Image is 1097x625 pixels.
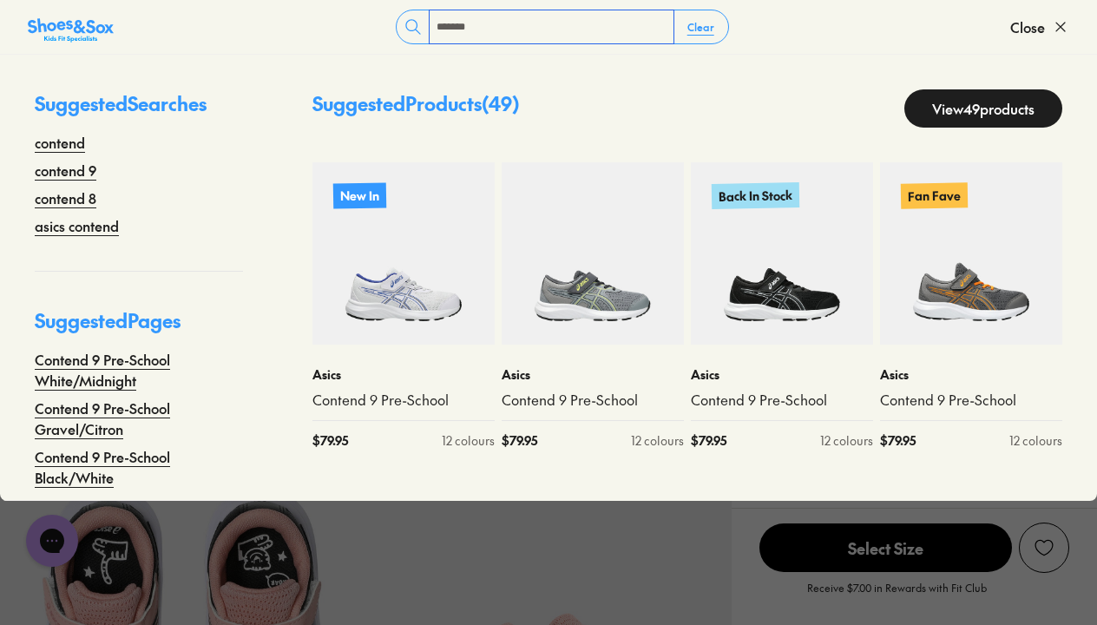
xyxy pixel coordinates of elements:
a: View49products [904,89,1062,128]
button: Add to Wishlist [1019,523,1069,573]
p: Receive $7.00 in Rewards with Fit Club [807,580,987,611]
a: contend 9 [35,160,96,181]
p: New In [333,182,386,208]
a: Contend 9 Pre-School [691,391,873,410]
div: 12 colours [442,431,495,450]
a: Contend 9 Pre-School Gravel/Citron [35,398,243,439]
span: $ 79.95 [691,431,726,450]
p: Asics [880,365,1062,384]
a: Contend 9 Pre-School Black/White [35,446,243,488]
a: Contend 9 Pre-School White/Midnight [35,349,243,391]
p: Suggested Searches [35,89,243,132]
span: $ 79.95 [880,431,916,450]
a: Shoes &amp; Sox [28,13,114,41]
span: Close [1010,16,1045,37]
button: Select Size [759,523,1012,573]
a: Contend 9 Pre-School [880,391,1062,410]
div: 12 colours [1009,431,1062,450]
p: Asics [312,365,495,384]
p: Suggested Pages [35,306,243,349]
a: asics contend [35,215,119,236]
a: contend 8 [35,187,96,208]
span: $ 79.95 [312,431,348,450]
button: Clear [673,11,728,43]
a: Back In Stock [691,162,873,345]
iframe: Gorgias live chat messenger [17,509,87,573]
a: Contend 9 Pre-School [312,391,495,410]
button: Close [1010,8,1069,46]
a: Contend 9 Pre-School [502,391,684,410]
span: Select Size [759,523,1012,572]
p: Suggested Products [312,89,520,128]
div: 12 colours [631,431,684,450]
a: contend [35,132,85,153]
p: Asics [691,365,873,384]
span: $ 79.95 [502,431,537,450]
div: 12 colours [820,431,873,450]
a: Fan Fave [880,162,1062,345]
p: Fan Fave [901,182,968,208]
a: New In [312,162,495,345]
p: Back In Stock [712,182,799,209]
span: ( 49 ) [482,90,520,116]
img: SNS_Logo_Responsive.svg [28,16,114,44]
p: Asics [502,365,684,384]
